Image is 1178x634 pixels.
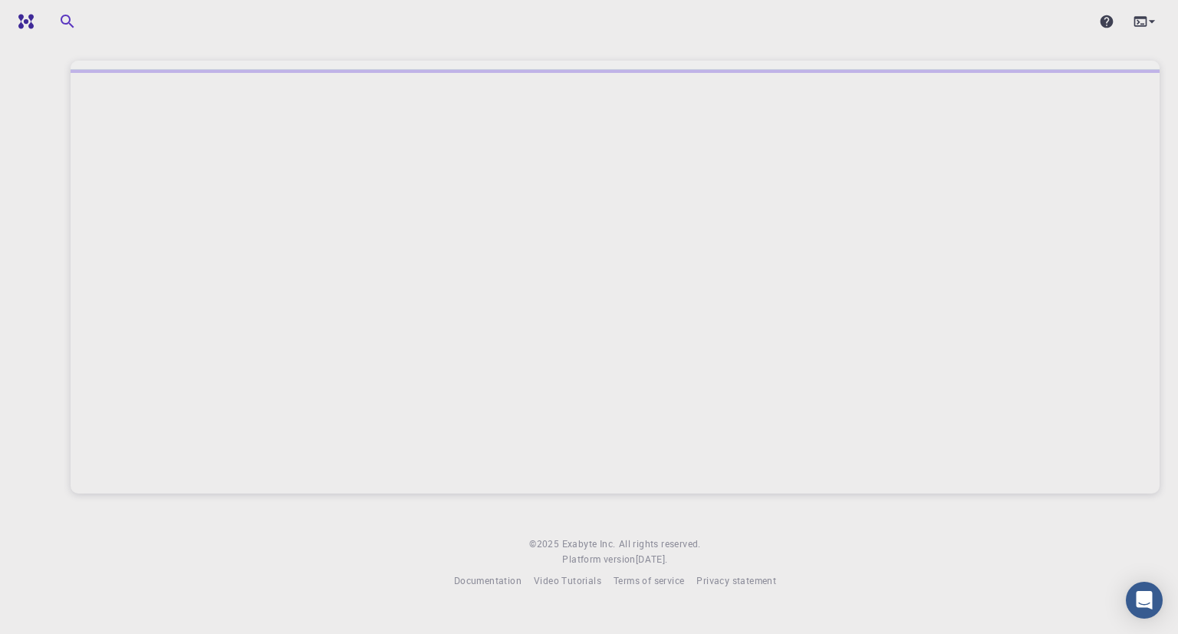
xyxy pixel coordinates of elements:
span: Documentation [454,574,522,586]
span: Terms of service [614,574,684,586]
div: Open Intercom Messenger [1126,582,1163,619]
a: Documentation [454,573,522,589]
span: Exabyte Inc. [562,537,616,550]
img: logo [12,14,34,29]
a: [DATE]. [636,552,668,567]
span: Platform version [562,552,635,567]
span: © 2025 [529,537,561,552]
a: Exabyte Inc. [562,537,616,552]
a: Terms of service [614,573,684,589]
a: Privacy statement [696,573,776,589]
span: Video Tutorials [534,574,601,586]
a: Video Tutorials [534,573,601,589]
span: Privacy statement [696,574,776,586]
span: [DATE] . [636,553,668,565]
span: All rights reserved. [619,537,701,552]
